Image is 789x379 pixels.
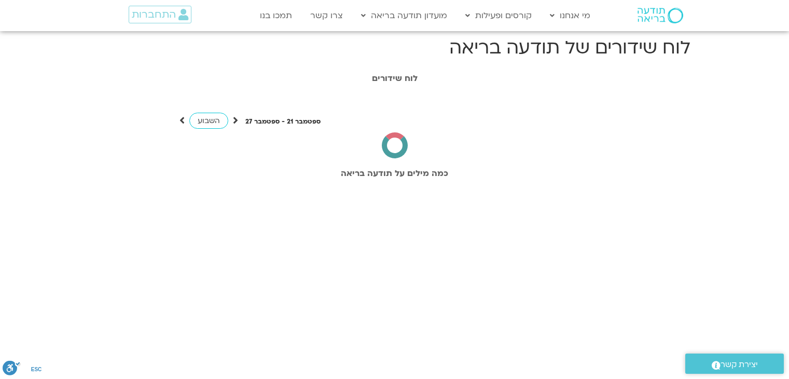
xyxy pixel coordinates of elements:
a: השבוע [189,113,228,129]
h2: כמה מילים על תודעה בריאה [104,169,685,178]
h1: לוח שידורים של תודעה בריאה [99,35,690,60]
a: מועדון תודעה בריאה [356,6,452,25]
span: יצירת קשר [721,358,758,372]
a: תמכו בנו [255,6,297,25]
span: השבוע [198,116,220,126]
a: יצירת קשר [685,354,784,374]
a: צרו קשר [305,6,348,25]
span: התחברות [132,9,176,20]
img: תודעה בריאה [638,8,683,23]
a: קורסים ופעילות [460,6,537,25]
p: ספטמבר 21 - ספטמבר 27 [245,116,321,127]
a: התחברות [129,6,191,23]
h1: לוח שידורים [104,74,685,83]
a: מי אנחנו [545,6,596,25]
